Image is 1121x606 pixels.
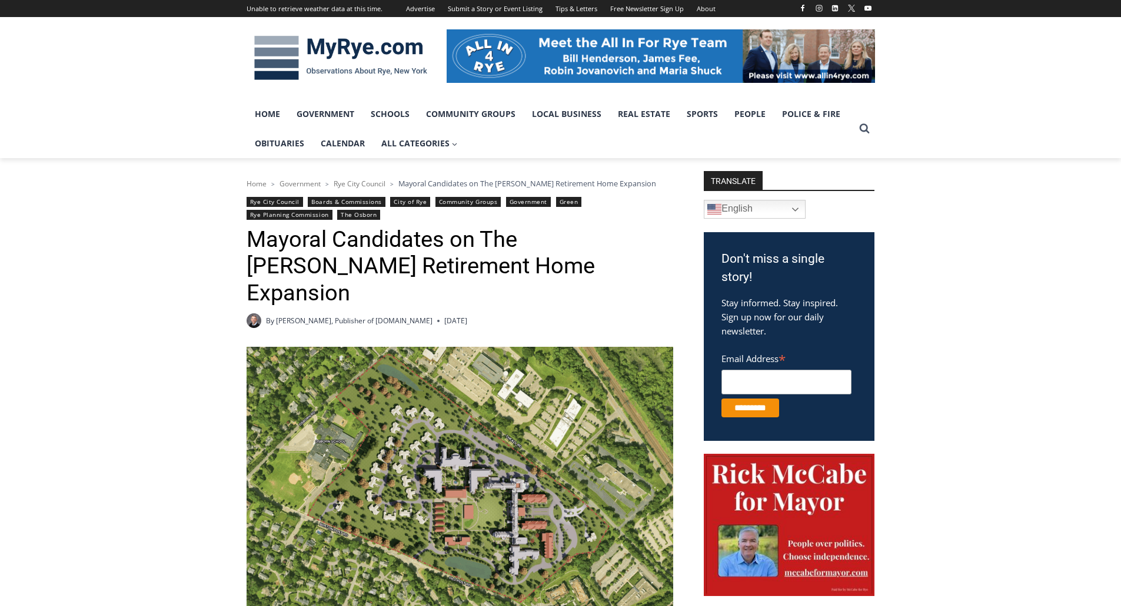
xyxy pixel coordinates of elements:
[721,347,851,368] label: Email Address
[524,99,610,129] a: Local Business
[247,28,435,89] img: MyRye.com
[726,99,774,129] a: People
[390,197,430,207] a: City of Rye
[247,4,382,14] div: Unable to retrieve weather data at this time.
[280,179,321,189] a: Government
[854,118,875,139] button: View Search Form
[861,1,875,15] a: YouTube
[247,129,312,158] a: Obituaries
[796,1,810,15] a: Facebook
[812,1,826,15] a: Instagram
[247,210,332,220] a: Rye Planning Commission
[398,178,656,189] span: Mayoral Candidates on The [PERSON_NAME] Retirement Home Expansion
[844,1,859,15] a: X
[707,202,721,216] img: en
[247,226,673,307] h1: Mayoral Candidates on The [PERSON_NAME] Retirement Home Expansion
[828,1,842,15] a: Linkedin
[325,180,329,188] span: >
[266,315,274,326] span: By
[337,210,380,220] a: The Osborn
[390,180,394,188] span: >
[704,200,806,219] a: English
[276,316,433,326] a: [PERSON_NAME], Publisher of [DOMAIN_NAME]
[308,197,385,207] a: Boards & Commissions
[312,129,373,158] a: Calendar
[721,296,857,338] p: Stay informed. Stay inspired. Sign up now for our daily newsletter.
[288,99,362,129] a: Government
[447,29,875,82] img: All in for Rye
[247,179,267,189] a: Home
[721,250,857,287] h3: Don't miss a single story!
[362,99,418,129] a: Schools
[373,129,466,158] a: All Categories
[774,99,849,129] a: Police & Fire
[556,197,582,207] a: Green
[247,197,303,207] a: Rye City Council
[678,99,726,129] a: Sports
[610,99,678,129] a: Real Estate
[247,99,854,159] nav: Primary Navigation
[435,197,501,207] a: Community Groups
[381,137,458,150] span: All Categories
[704,454,874,596] img: McCabe for Mayor
[247,178,673,189] nav: Breadcrumbs
[418,99,524,129] a: Community Groups
[704,171,763,190] strong: TRANSLATE
[506,197,551,207] a: Government
[444,315,467,326] time: [DATE]
[247,313,261,328] a: Author image
[334,179,385,189] a: Rye City Council
[247,99,288,129] a: Home
[271,180,275,188] span: >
